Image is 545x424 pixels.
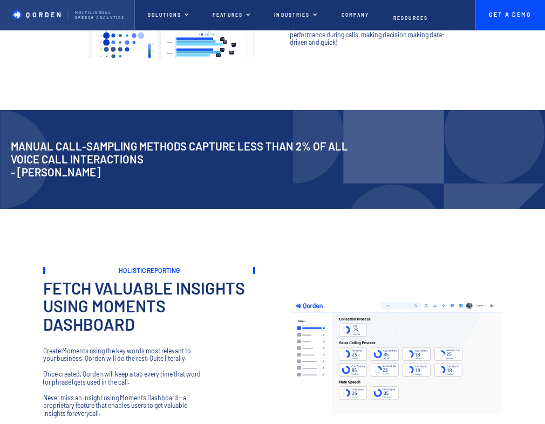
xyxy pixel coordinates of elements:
[74,409,89,417] em: every
[43,333,255,341] p: ‍
[290,300,502,416] img: Dashboard mockup
[43,394,202,418] p: Never miss an insight using Moments Dashboard - a proprietary feature that enables users to get v...
[43,386,202,394] p: ‍
[43,279,255,333] h3: Fetch valuable insights using Moments Dashboard
[26,11,63,19] p: QORDEN
[43,370,202,386] p: Once created, Qorden will keep a tab every time that word (or phrase) gets used in the call.
[274,12,310,18] p: Industries
[43,347,202,363] p: Create Moments using the key words most relevant to your business. Qorden will do the rest. Quite...
[483,11,537,18] p: Get A Demo
[119,267,180,274] h3: Holistic Reporting
[75,10,126,19] p: Multilingual Speech analytics
[290,15,449,46] p: Access data-driven infographics reflecting concurrent performance Qorden helps you to monitor per...
[213,12,243,18] p: features
[43,363,202,371] p: ‍
[148,12,181,18] p: Solutions
[393,16,428,21] p: Resources
[342,12,370,18] p: Company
